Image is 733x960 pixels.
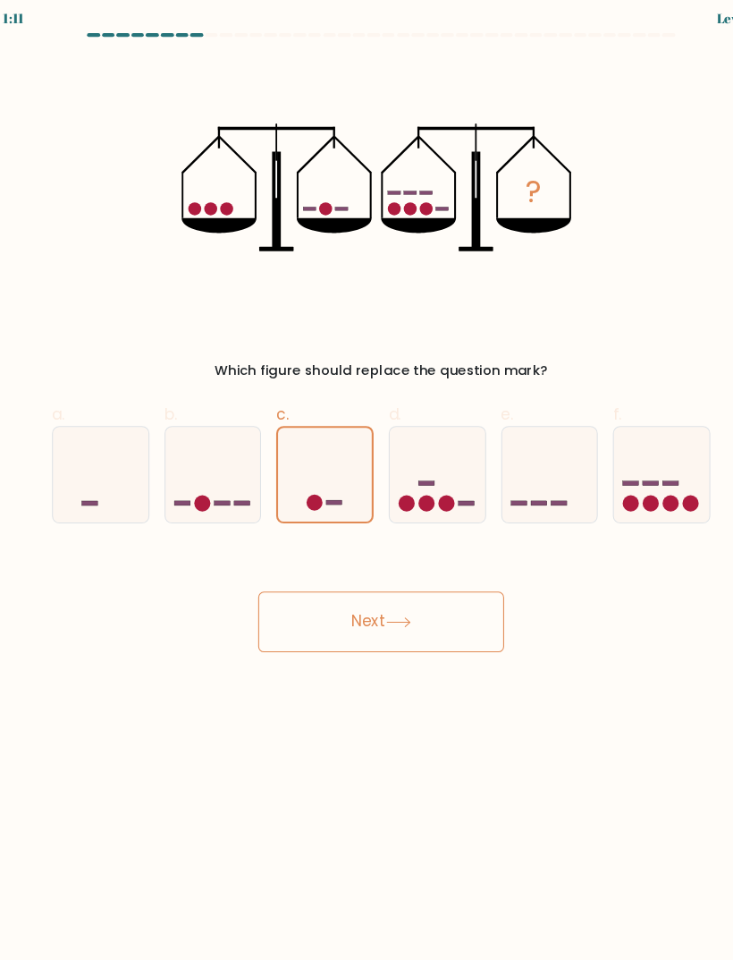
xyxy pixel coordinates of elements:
span: d. [374,381,385,402]
tspan: ? [503,162,518,201]
button: Next [250,559,483,616]
div: 1:11 [9,8,29,27]
span: a. [55,381,67,402]
div: Which figure should replace the question mark? [66,341,667,360]
div: Level 9 [684,8,724,27]
span: f. [586,381,594,402]
span: c. [267,381,279,402]
span: e. [480,381,492,402]
span: b. [162,381,174,402]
